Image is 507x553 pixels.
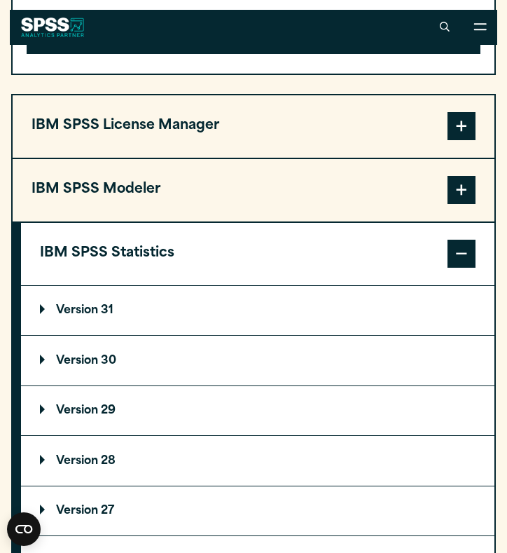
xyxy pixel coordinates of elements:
summary: Version 27 [21,486,494,535]
summary: Version 31 [21,286,494,335]
button: IBM SPSS Modeler [13,159,494,221]
button: IBM SPSS License Manager [13,95,494,158]
p: Version 29 [40,405,116,416]
summary: Version 29 [21,386,494,435]
button: Open CMP widget [7,512,41,546]
summary: Version 28 [21,436,494,485]
p: Version 28 [40,456,116,467]
p: Version 30 [40,355,116,367]
p: Version 27 [40,505,114,517]
p: Version 31 [40,305,113,316]
summary: Version 30 [21,336,494,385]
img: SPSS White Logo [21,18,85,37]
button: IBM SPSS Statistics [21,223,494,285]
